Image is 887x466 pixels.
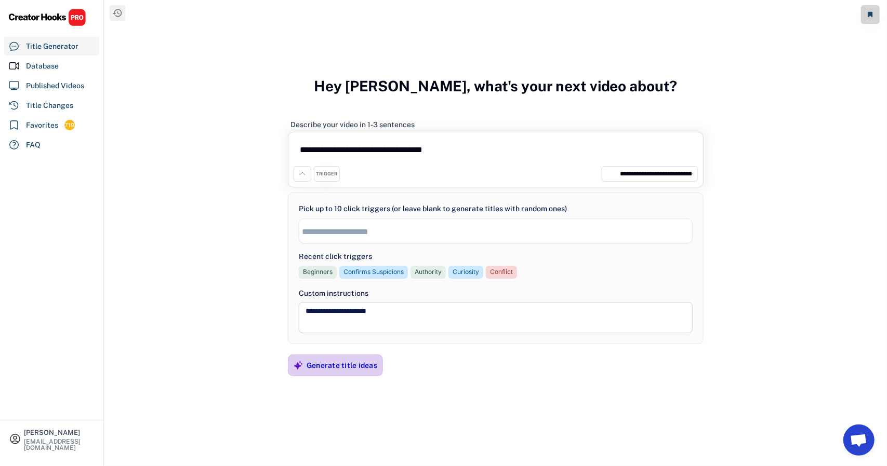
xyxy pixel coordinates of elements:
[64,121,75,130] div: 719
[290,120,415,129] div: Describe your video in 1-3 sentences
[314,66,678,106] h3: Hey [PERSON_NAME], what's your next video about?
[26,120,58,131] div: Favorites
[490,268,513,277] div: Conflict
[26,140,41,150] div: FAQ
[299,203,567,214] div: Pick up to 10 click triggers (or leave blank to generate titles with random ones)
[299,251,372,262] div: Recent click triggers
[415,268,442,277] div: Authority
[24,438,95,451] div: [EMAIL_ADDRESS][DOMAIN_NAME]
[303,268,333,277] div: Beginners
[605,169,614,179] img: unnamed.jpg
[8,8,86,26] img: CHPRO%20Logo.svg
[316,171,338,177] div: TRIGGER
[26,100,73,111] div: Title Changes
[307,361,377,370] div: Generate title ideas
[343,268,404,277] div: Confirms Suspicions
[26,61,59,72] div: Database
[453,268,479,277] div: Curiosity
[24,429,95,436] div: [PERSON_NAME]
[26,80,84,91] div: Published Videos
[843,424,875,456] a: Open chat
[26,41,78,52] div: Title Generator
[299,288,693,299] div: Custom instructions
